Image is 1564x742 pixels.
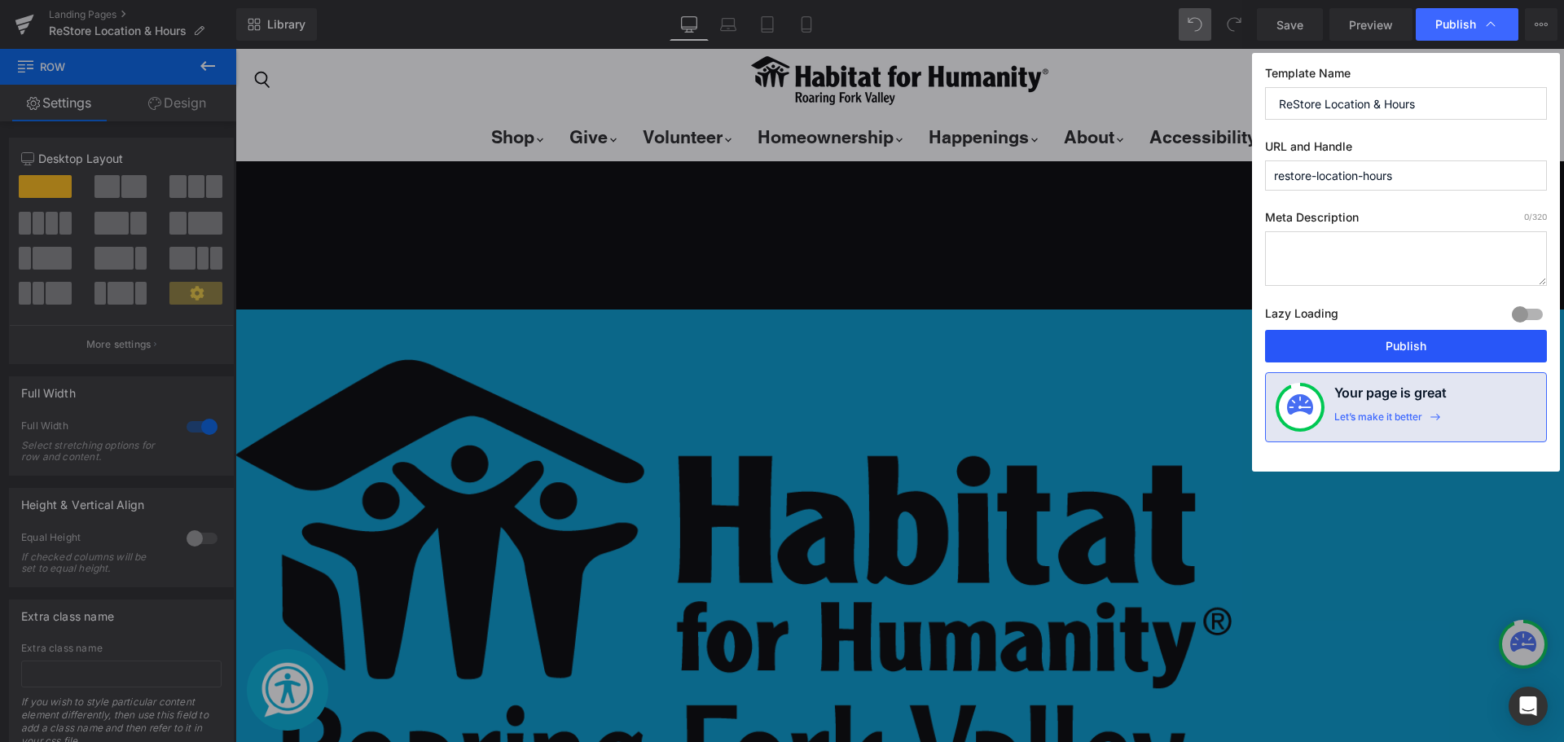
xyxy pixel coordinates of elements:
[510,70,677,106] a: Homeownership
[1334,411,1422,432] div: Let’s make it better
[244,64,1085,112] ul: Main Menu 02/16/23
[1265,139,1547,160] label: URL and Handle
[1265,210,1547,231] label: Meta Description
[395,70,506,106] a: Volunteer
[681,70,812,106] a: Happenings
[13,64,1316,112] nav: Main
[902,70,1085,106] a: Accessibility Tools
[322,70,391,106] a: Give
[516,7,813,56] img: Habitat Roaring Fork
[1435,17,1476,32] span: Publish
[1524,212,1529,222] span: 0
[816,70,898,106] a: About
[244,70,318,106] a: Shop
[1334,383,1447,411] h4: Your page is great
[1265,66,1547,87] label: Template Name
[1265,303,1338,330] label: Lazy Loading
[1509,687,1548,726] div: Open Intercom Messenger
[11,600,93,682] div: Launch Recite Me
[1524,212,1547,222] span: /320
[24,612,81,670] img: Launch Recite Me
[1287,394,1313,420] img: onboarding-status.svg
[1265,330,1547,362] button: Publish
